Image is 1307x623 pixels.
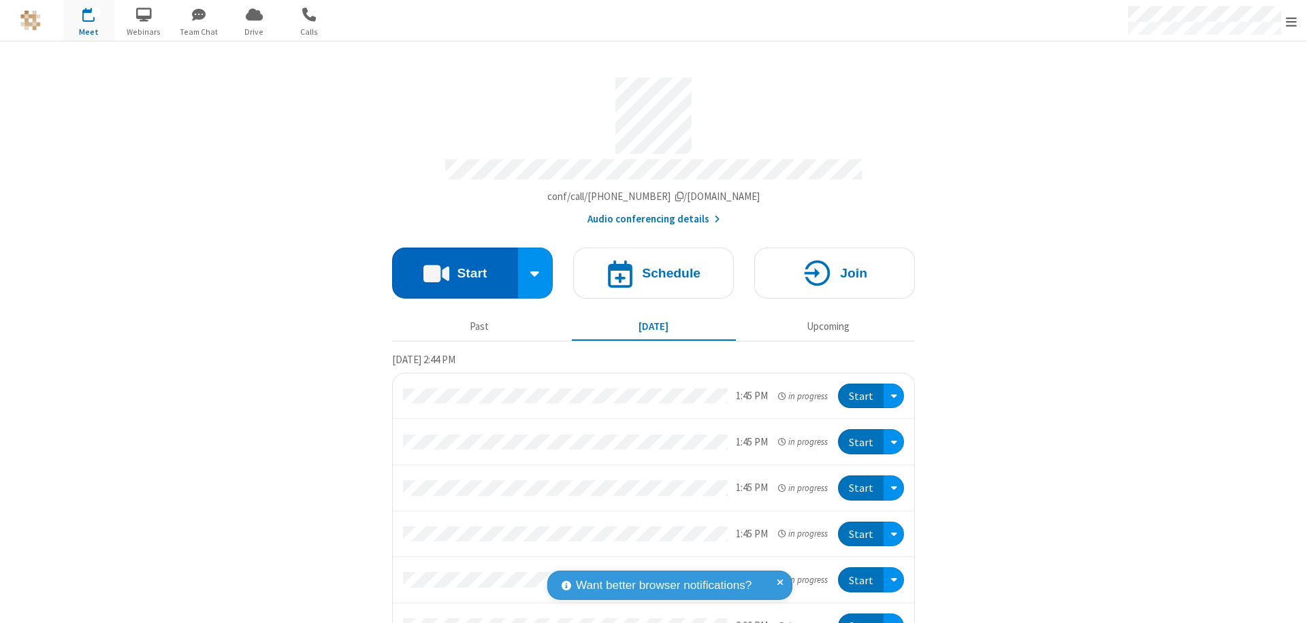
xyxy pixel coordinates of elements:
button: Start [838,567,884,592]
section: Account details [392,67,915,227]
button: Start [838,522,884,547]
span: Webinars [118,26,170,38]
div: 1:45 PM [736,480,768,496]
em: in progress [778,390,828,403]
button: Upcoming [746,314,910,339]
div: Start conference options [518,248,553,299]
span: [DATE] 2:44 PM [392,353,455,366]
button: Join [754,248,915,299]
em: in progress [778,482,828,494]
div: 6 [92,7,101,18]
span: Meet [63,26,114,38]
div: 1:45 PM [736,388,768,404]
h4: Join [840,267,867,280]
button: Schedule [573,248,734,299]
button: Start [838,429,884,454]
em: in progress [778,573,828,586]
div: 1:45 PM [736,526,768,542]
span: Drive [229,26,280,38]
div: Open menu [884,567,904,592]
iframe: Chat [1273,588,1297,613]
button: Audio conferencing details [587,212,720,227]
h4: Schedule [642,267,700,280]
em: in progress [778,527,828,540]
span: Want better browser notifications? [576,577,752,594]
button: Start [838,384,884,409]
h4: Start [457,267,487,280]
div: Open menu [884,384,904,409]
div: Open menu [884,522,904,547]
button: [DATE] [572,314,736,339]
em: in progress [778,435,828,448]
div: Open menu [884,475,904,501]
span: Copy my meeting room link [547,190,760,203]
div: Open menu [884,429,904,454]
img: QA Selenium DO NOT DELETE OR CHANGE [20,10,41,31]
span: Calls [284,26,335,38]
button: Past [398,314,562,339]
button: Start [392,248,518,299]
button: Copy my meeting room linkCopy my meeting room link [547,189,760,205]
div: 1:45 PM [736,435,768,450]
button: Start [838,475,884,501]
span: Team Chat [174,26,225,38]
